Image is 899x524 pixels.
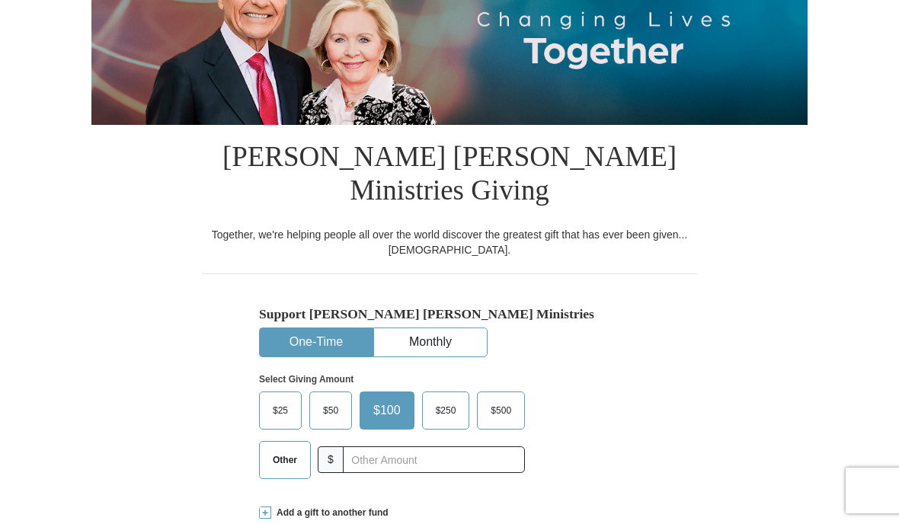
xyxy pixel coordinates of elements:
[260,328,373,356] button: One-Time
[271,506,389,519] span: Add a gift to another fund
[343,446,525,473] input: Other Amount
[259,306,640,322] h5: Support [PERSON_NAME] [PERSON_NAME] Ministries
[483,399,519,422] span: $500
[265,449,305,471] span: Other
[428,399,464,422] span: $250
[366,399,408,422] span: $100
[202,125,697,227] h1: [PERSON_NAME] [PERSON_NAME] Ministries Giving
[259,374,354,385] strong: Select Giving Amount
[318,446,344,473] span: $
[315,399,346,422] span: $50
[374,328,487,356] button: Monthly
[202,227,697,257] div: Together, we're helping people all over the world discover the greatest gift that has ever been g...
[265,399,296,422] span: $25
